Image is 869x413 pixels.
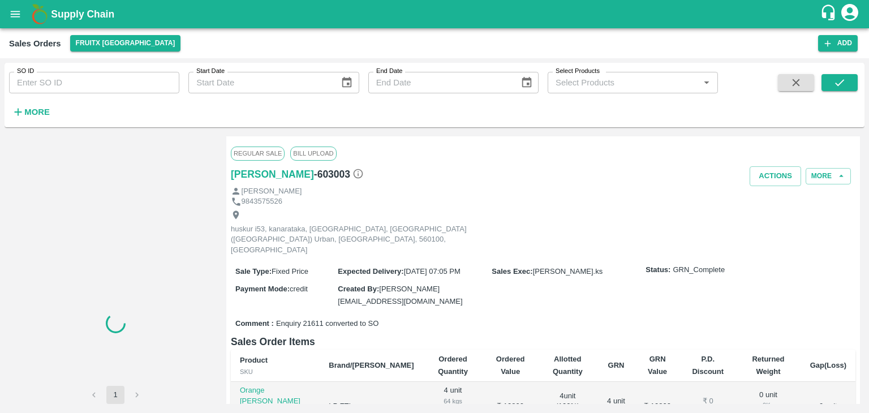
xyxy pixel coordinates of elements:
[553,355,583,376] b: Allotted Quantity
[231,334,855,350] h6: Sales Order Items
[242,196,282,207] p: 9843575526
[272,267,308,276] span: Fixed Price
[840,2,860,26] div: account of current user
[240,367,311,377] div: SKU
[646,265,670,276] label: Status:
[51,8,114,20] b: Supply Chain
[699,75,714,90] button: Open
[551,75,696,90] input: Select Products
[745,400,791,410] div: 0 Kg
[17,67,34,76] label: SO ID
[290,147,336,160] span: Bill Upload
[231,147,285,160] span: Regular Sale
[336,72,358,93] button: Choose date
[689,396,726,407] div: ₹ 0
[806,168,851,184] button: More
[28,3,51,25] img: logo
[276,319,378,329] span: Enquiry 21611 converted to SO
[818,35,858,51] button: Add
[235,267,272,276] label: Sale Type :
[750,166,801,186] button: Actions
[9,36,61,51] div: Sales Orders
[329,361,414,369] b: Brand/[PERSON_NAME]
[492,267,532,276] label: Sales Exec :
[235,285,290,293] label: Payment Mode :
[438,355,468,376] b: Ordered Quantity
[692,355,724,376] b: P.D. Discount
[51,6,820,22] a: Supply Chain
[516,72,537,93] button: Choose date
[235,319,274,329] label: Comment :
[240,356,268,364] b: Product
[240,385,311,406] p: Orange [PERSON_NAME]
[820,4,840,24] div: customer-support
[24,107,50,117] strong: More
[648,355,667,376] b: GRN Value
[810,361,846,369] b: Gap(Loss)
[533,267,603,276] span: [PERSON_NAME].ks
[368,72,511,93] input: End Date
[9,72,179,93] input: Enter SO ID
[608,361,625,369] b: GRN
[314,166,364,182] h6: - 603003
[290,285,308,293] span: credit
[673,265,725,276] span: GRN_Complete
[70,35,181,51] button: Select DC
[106,386,124,404] button: page 1
[231,166,314,182] a: [PERSON_NAME]
[9,102,53,122] button: More
[338,285,462,306] span: [PERSON_NAME][EMAIL_ADDRESS][DOMAIN_NAME]
[338,285,379,293] label: Created By :
[83,386,148,404] nav: pagination navigation
[556,67,600,76] label: Select Products
[242,186,302,197] p: [PERSON_NAME]
[231,224,485,256] p: huskur i53, kanarataka, [GEOGRAPHIC_DATA], [GEOGRAPHIC_DATA] ([GEOGRAPHIC_DATA]) Urban, [GEOGRAPH...
[752,355,784,376] b: Returned Weight
[196,67,225,76] label: Start Date
[188,72,332,93] input: Start Date
[496,355,525,376] b: Ordered Value
[2,1,28,27] button: open drawer
[404,267,461,276] span: [DATE] 07:05 PM
[376,67,402,76] label: End Date
[338,267,403,276] label: Expected Delivery :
